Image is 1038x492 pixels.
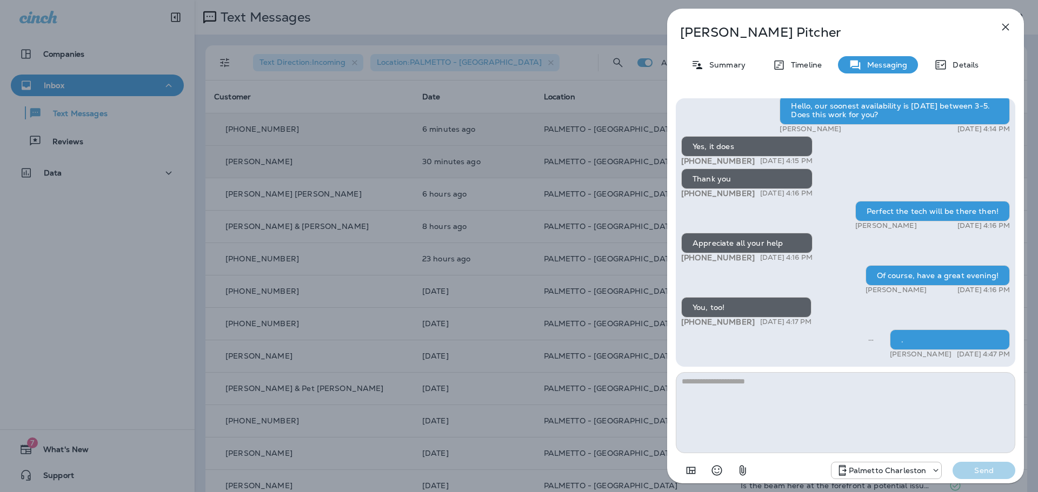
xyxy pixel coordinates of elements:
p: Details [947,60,979,69]
div: Appreciate all your help [681,233,813,253]
p: [DATE] 4:47 PM [957,350,1010,359]
div: Yes, it does [681,136,813,157]
p: [PERSON_NAME] [780,125,841,133]
span: Sent [868,334,874,344]
div: Of course, have a great evening! [866,265,1010,286]
div: Hello, our soonest availability is [DATE] between 3-5. Does this work for you? [780,96,1010,125]
p: Timeline [786,60,822,69]
p: Palmetto Charleston [849,466,927,475]
span: [PHONE_NUMBER] [681,253,755,262]
p: [DATE] 4:17 PM [760,318,811,326]
p: [DATE] 4:16 PM [760,189,813,198]
p: [DATE] 4:16 PM [957,286,1010,294]
p: [PERSON_NAME] [890,350,951,359]
p: [PERSON_NAME] [866,286,927,294]
span: [PHONE_NUMBER] [681,188,755,198]
span: [PHONE_NUMBER] [681,156,755,166]
p: Summary [704,60,746,69]
button: Select an emoji [706,460,728,481]
p: Messaging [862,60,907,69]
button: Add in a premade template [680,460,702,481]
div: Perfect the tech will be there then! [855,201,1010,221]
p: [DATE] 4:14 PM [957,125,1010,133]
p: [DATE] 4:16 PM [760,253,813,262]
span: [PHONE_NUMBER] [681,317,755,327]
p: [PERSON_NAME] Pitcher [680,25,975,40]
div: +1 (843) 277-8322 [831,464,942,477]
div: You, too! [681,297,811,318]
p: [DATE] 4:16 PM [957,221,1010,230]
p: [PERSON_NAME] [855,221,917,230]
div: . [890,329,1010,350]
p: [DATE] 4:15 PM [760,157,813,165]
div: Thank you [681,169,813,189]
